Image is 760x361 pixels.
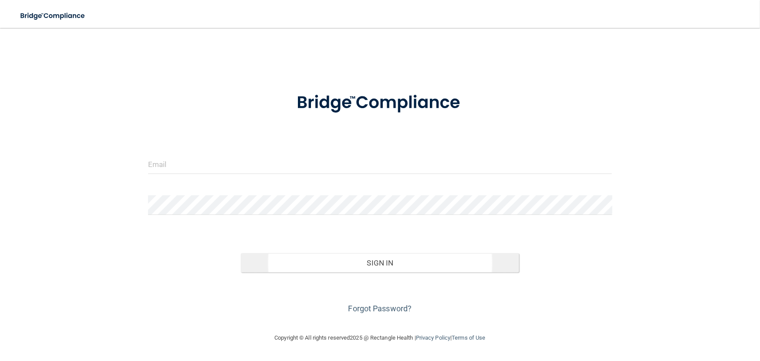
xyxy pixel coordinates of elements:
[452,334,485,341] a: Terms of Use
[279,80,482,126] img: bridge_compliance_login_screen.278c3ca4.svg
[416,334,450,341] a: Privacy Policy
[241,253,519,272] button: Sign In
[148,154,612,174] input: Email
[13,7,93,25] img: bridge_compliance_login_screen.278c3ca4.svg
[221,324,539,352] div: Copyright © All rights reserved 2025 @ Rectangle Health | |
[348,304,412,313] a: Forgot Password?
